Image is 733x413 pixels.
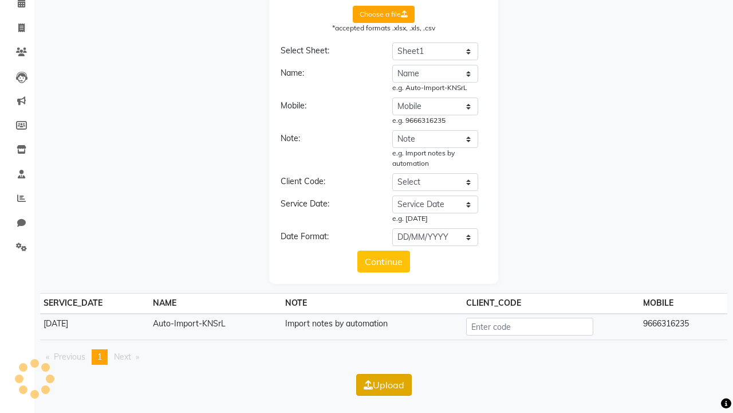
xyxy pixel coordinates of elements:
th: MOBILE [640,294,727,314]
td: 9666316235 [640,314,727,340]
div: Service Date: [272,198,384,224]
div: Note: [272,133,384,169]
div: *accepted formats .xlsx, .xls, .csv [281,23,487,33]
th: CLIENT_CODE [462,294,640,314]
div: Name: [272,67,384,93]
label: Choose a file [353,6,415,23]
div: Client Code: [272,176,384,191]
span: Previous [54,352,85,362]
div: e.g. Auto-Import-KNSrL [392,83,478,93]
th: NOTE [281,294,462,314]
td: Auto-Import-KNSrL [149,314,281,340]
div: e.g. 9666316235 [392,115,478,126]
div: Select Sheet: [272,45,384,60]
span: Next [114,352,131,362]
button: Upload [356,374,412,396]
div: Date Format: [272,231,384,246]
button: Continue [357,251,410,272]
td: [DATE] [40,314,149,340]
nav: Pagination [40,349,727,365]
input: Enter code [466,318,594,336]
div: e.g. [DATE] [392,213,478,224]
div: Mobile: [272,100,384,126]
span: 1 [97,352,102,362]
td: Import notes by automation [281,314,462,340]
th: SERVICE_DATE [40,294,149,314]
th: NAME [149,294,281,314]
div: e.g. Import notes by automation [392,148,478,169]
